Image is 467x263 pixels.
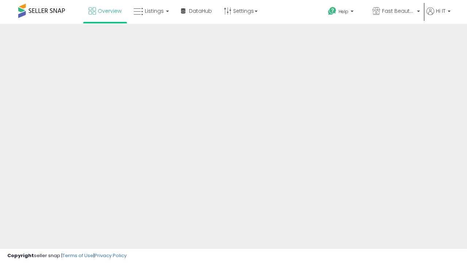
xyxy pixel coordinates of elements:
[94,252,127,259] a: Privacy Policy
[436,7,445,15] span: Hi IT
[328,7,337,16] i: Get Help
[7,252,127,259] div: seller snap | |
[7,252,34,259] strong: Copyright
[98,7,121,15] span: Overview
[189,7,212,15] span: DataHub
[339,8,348,15] span: Help
[62,252,93,259] a: Terms of Use
[322,1,366,24] a: Help
[382,7,415,15] span: Fast Beauty ([GEOGRAPHIC_DATA])
[427,7,451,24] a: Hi IT
[145,7,164,15] span: Listings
